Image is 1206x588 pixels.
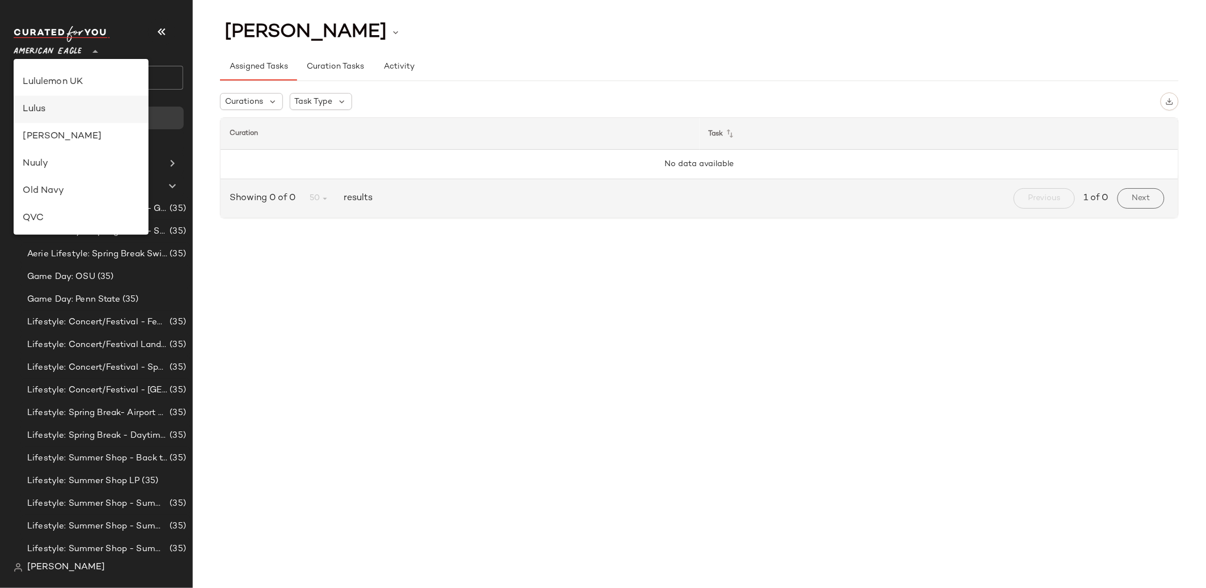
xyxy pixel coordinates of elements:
span: (35) [167,452,186,465]
span: Lifestyle: Concert/Festival - Sporty [27,361,167,374]
span: Lifestyle: Concert/Festival - Femme [27,316,167,329]
span: Curation Tasks [306,62,364,71]
span: (35) [167,316,186,329]
span: Lifestyle: Concert/Festival - [GEOGRAPHIC_DATA] [27,384,167,397]
span: (35) [167,384,186,397]
span: Activity [383,62,414,71]
span: (35) [167,225,186,238]
div: undefined-list [14,59,149,235]
span: [PERSON_NAME] [225,22,387,43]
span: (35) [120,293,139,306]
div: Lulus [23,103,139,116]
span: Curations [225,96,263,108]
span: Task Type [295,96,333,108]
div: Nuuly [23,157,139,171]
img: svg%3e [1166,98,1174,105]
span: Lifestyle: Summer Shop LP [27,475,140,488]
span: Next [1132,194,1150,203]
span: (35) [167,429,186,442]
span: Lifestyle: Spring Break - Daytime Casual [27,429,167,442]
td: No data available [221,150,1178,179]
span: (35) [140,475,159,488]
div: Lululemon UK [23,75,139,89]
span: results [339,192,373,205]
button: Next [1118,188,1165,209]
span: Lifestyle: Summer Shop - Summer Abroad [27,497,167,510]
span: [PERSON_NAME] [27,561,105,574]
span: (35) [167,497,186,510]
span: Lifestyle: Summer Shop - Summer Internship [27,520,167,533]
div: QVC [23,211,139,225]
span: (35) [167,520,186,533]
span: Lifestyle: Concert/Festival Landing Page [27,339,167,352]
div: Old Navy [23,184,139,198]
span: Game Day: Penn State [27,293,120,306]
span: (35) [95,270,114,284]
span: Assigned Tasks [229,62,288,71]
span: (35) [167,248,186,261]
span: Game Day: OSU [27,270,95,284]
th: Task [700,118,1179,150]
span: 1 of 0 [1084,192,1108,205]
span: Lifestyle: Summer Shop - Back to School Essentials [27,452,167,465]
span: (35) [167,407,186,420]
th: Curation [221,118,700,150]
span: American Eagle [14,39,82,59]
span: Aerie Lifestyle: Spring Break Swimsuits Landing Page [27,248,167,261]
span: Showing 0 of 0 [230,192,300,205]
span: Lifestyle: Spring Break- Airport Style [27,407,167,420]
img: cfy_white_logo.C9jOOHJF.svg [14,26,110,42]
div: [PERSON_NAME] [23,130,139,143]
span: (35) [167,202,186,215]
span: (35) [167,361,186,374]
span: (35) [167,339,186,352]
span: Lifestyle: Summer Shop - Summer Study Sessions [27,543,167,556]
span: (35) [167,543,186,556]
img: svg%3e [14,563,23,572]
